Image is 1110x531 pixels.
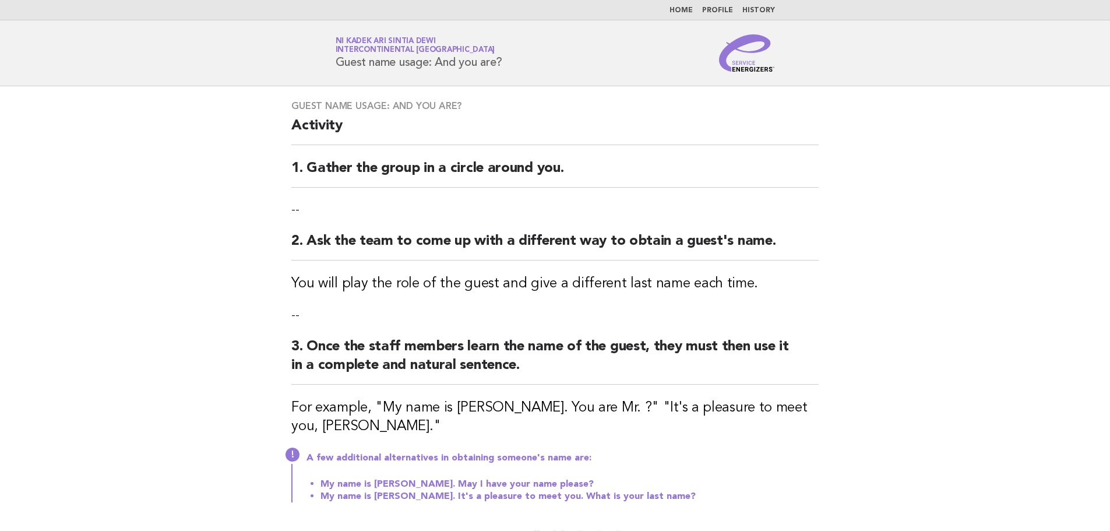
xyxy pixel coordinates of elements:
a: Ni Kadek Ari Sintia DewiInterContinental [GEOGRAPHIC_DATA] [336,37,495,54]
h3: For example, "My name is [PERSON_NAME]. You are Mr. ?" "It's a pleasure to meet you, [PERSON_NAME]." [291,399,819,436]
li: My name is [PERSON_NAME]. It's a pleasure to meet you. What is your last name? [320,490,819,502]
h2: Activity [291,117,819,145]
img: Service Energizers [719,34,775,72]
h2: 3. Once the staff members learn the name of the guest, they must then use it in a complete and na... [291,337,819,385]
h2: 2. Ask the team to come up with a different way to obtain a guest's name. [291,232,819,261]
h3: Guest name usage: And you are? [291,100,819,112]
a: History [742,7,775,14]
h3: You will play the role of the guest and give a different last name each time. [291,275,819,293]
a: Home [669,7,693,14]
span: InterContinental [GEOGRAPHIC_DATA] [336,47,495,54]
li: My name is [PERSON_NAME]. May I have your name please? [320,478,819,490]
h2: 1. Gather the group in a circle around you. [291,159,819,188]
p: -- [291,202,819,218]
p: -- [291,307,819,323]
p: A few additional alternatives in obtaining someone's name are: [306,452,819,464]
a: Profile [702,7,733,14]
h1: Guest name usage: And you are? [336,38,503,68]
